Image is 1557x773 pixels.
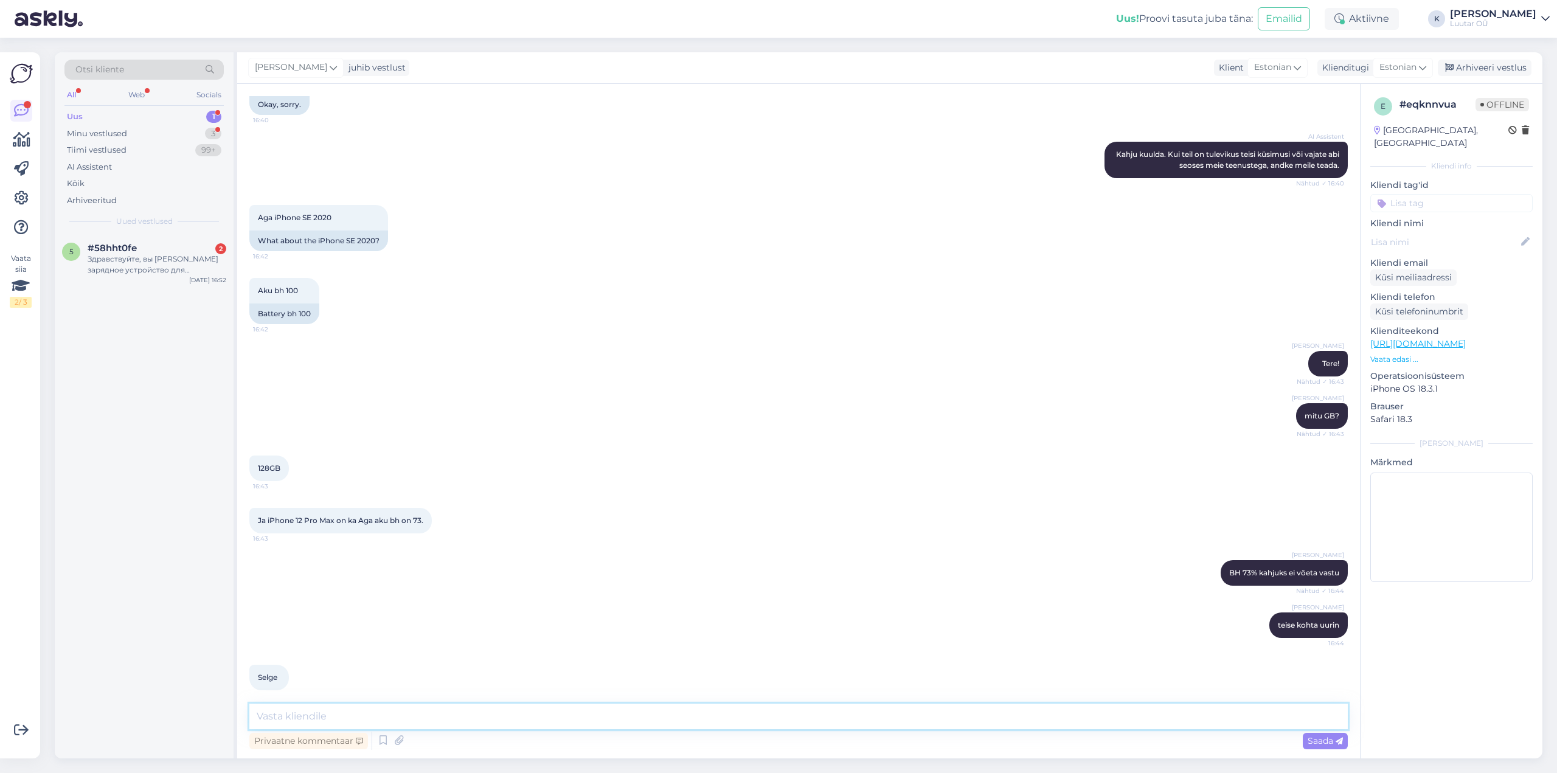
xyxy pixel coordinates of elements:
p: Operatsioonisüsteem [1370,370,1533,383]
div: What about the iPhone SE 2020? [249,231,388,251]
div: Kliendi info [1370,161,1533,172]
span: Nähtud ✓ 16:43 [1297,429,1344,438]
span: [PERSON_NAME] [1292,393,1344,403]
span: 16:44 [253,691,299,700]
div: 99+ [195,144,221,156]
span: Estonian [1379,61,1417,74]
span: Saada [1308,735,1343,746]
span: Uued vestlused [116,216,173,227]
span: teise kohta uurin [1278,620,1339,629]
span: [PERSON_NAME] [1292,341,1344,350]
span: Ja iPhone 12 Pro Max on ka Aga aku bh on 73. [258,516,423,525]
div: Arhiveeri vestlus [1438,60,1531,76]
p: Märkmed [1370,456,1533,469]
span: #58hht0fe [88,243,137,254]
span: Offline [1476,98,1529,111]
p: Kliendi telefon [1370,291,1533,303]
div: Okay, sorry. [249,94,310,115]
a: [PERSON_NAME]Luutar OÜ [1450,9,1550,29]
span: Estonian [1254,61,1291,74]
div: All [64,87,78,103]
div: Здравствуйте, вы [PERSON_NAME] зарядное устройство для аккамуляторов? [88,254,226,276]
a: [URL][DOMAIN_NAME] [1370,338,1466,349]
p: Klienditeekond [1370,325,1533,338]
div: Luutar OÜ [1450,19,1536,29]
div: Uus [67,111,83,123]
span: Aku bh 100 [258,286,298,295]
p: Vaata edasi ... [1370,354,1533,365]
span: Tere! [1322,359,1339,368]
span: 16:43 [253,534,299,543]
button: Emailid [1258,7,1310,30]
span: 16:40 [253,116,299,125]
div: 1 [206,111,221,123]
span: 5 [69,247,74,256]
div: Kõik [67,178,85,190]
div: Arhiveeritud [67,195,117,207]
span: e [1381,102,1385,111]
span: Nähtud ✓ 16:40 [1296,179,1344,188]
span: 16:44 [1299,639,1344,648]
div: K [1428,10,1445,27]
span: Selge [258,673,277,682]
div: Minu vestlused [67,128,127,140]
span: Otsi kliente [75,63,124,76]
span: [PERSON_NAME] [1292,550,1344,560]
div: [PERSON_NAME] [1450,9,1536,19]
span: 16:43 [253,482,299,491]
p: Brauser [1370,400,1533,413]
p: iPhone OS 18.3.1 [1370,383,1533,395]
span: Aga iPhone SE 2020 [258,213,331,222]
input: Lisa tag [1370,194,1533,212]
b: Uus! [1116,13,1139,24]
span: [PERSON_NAME] [1292,603,1344,612]
div: # eqknnvua [1399,97,1476,112]
div: juhib vestlust [344,61,406,74]
span: Nähtud ✓ 16:43 [1297,377,1344,386]
div: [PERSON_NAME] [1370,438,1533,449]
span: 16:42 [253,325,299,334]
div: Klienditugi [1317,61,1369,74]
input: Lisa nimi [1371,235,1519,249]
span: Nähtud ✓ 16:44 [1296,586,1344,595]
span: [PERSON_NAME] [255,61,327,74]
div: Socials [194,87,224,103]
span: 128GB [258,463,280,473]
div: Vaata siia [10,253,32,308]
div: [GEOGRAPHIC_DATA], [GEOGRAPHIC_DATA] [1374,124,1508,150]
div: Aktiivne [1325,8,1399,30]
img: Askly Logo [10,62,33,85]
div: Privaatne kommentaar [249,733,368,749]
div: Klient [1214,61,1244,74]
div: 2 / 3 [10,297,32,308]
div: Tiimi vestlused [67,144,127,156]
span: AI Assistent [1299,132,1344,141]
div: Proovi tasuta juba täna: [1116,12,1253,26]
div: AI Assistent [67,161,112,173]
div: Battery bh 100 [249,303,319,324]
div: 3 [205,128,221,140]
span: BH 73% kahjuks ei võeta vastu [1229,568,1339,577]
div: Web [126,87,147,103]
div: 2 [215,243,226,254]
span: mitu GB? [1305,411,1339,420]
div: [DATE] 16:52 [189,276,226,285]
p: Kliendi email [1370,257,1533,269]
p: Kliendi tag'id [1370,179,1533,192]
div: Küsi meiliaadressi [1370,269,1457,286]
p: Safari 18.3 [1370,413,1533,426]
span: Kahju kuulda. Kui teil on tulevikus teisi küsimusi või vajate abi seoses meie teenustega, andke m... [1116,150,1341,170]
p: Kliendi nimi [1370,217,1533,230]
div: Küsi telefoninumbrit [1370,303,1468,320]
span: 16:42 [253,252,299,261]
